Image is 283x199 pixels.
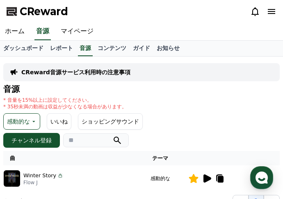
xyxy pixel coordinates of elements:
button: ショッピングサウンド [78,113,143,130]
a: 音源 [78,41,93,56]
a: ガイド [130,41,153,56]
p: 感動的な [7,116,30,127]
button: いいね [47,113,71,130]
a: コンテンツ [94,41,130,56]
a: CReward [7,5,68,18]
h4: 音源 [3,85,280,94]
a: 音源 [34,23,51,40]
td: 感動的な [136,165,185,192]
a: マイページ [56,23,98,40]
img: music [4,170,20,187]
a: レポート [47,41,76,56]
p: * 音量を15%以上に設定してください。 [3,97,127,103]
a: CReward音源サービス利用時の注意事項 [21,68,130,76]
th: テーマ [136,151,185,165]
button: チャンネル登録 [3,133,60,148]
p: Flow J [23,179,64,186]
a: お知らせ [153,41,183,56]
p: * 35秒未満の動画は収益が少なくなる場合があります。 [3,103,127,110]
button: 感動的な [3,113,40,130]
p: Winter Story [23,172,56,179]
span: CReward [20,5,68,18]
th: 曲 [3,151,136,165]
